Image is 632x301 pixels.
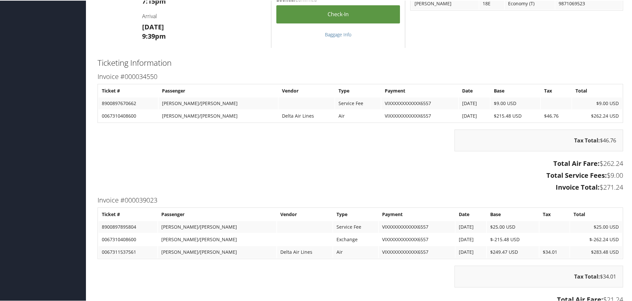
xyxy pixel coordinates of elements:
td: 8900897670662 [99,97,158,109]
h3: Invoice #000039023 [98,195,623,204]
td: $46.76 [541,109,572,121]
td: 0067310408600 [99,109,158,121]
strong: 9:39pm [142,31,166,40]
td: Service Fee [333,220,378,232]
a: Check-in [276,5,400,23]
td: $9.00 USD [491,97,540,109]
td: $34.01 [539,245,570,257]
div: $46.76 [454,129,623,151]
td: $249.47 USD [487,245,539,257]
strong: Total Service Fees: [546,170,607,179]
th: Date [459,84,490,96]
td: Exchange [333,233,378,245]
h4: Arrival [142,12,266,19]
strong: [DATE] [142,22,164,31]
td: Air [335,109,381,121]
td: $25.00 USD [487,220,539,232]
td: Service Fee [335,97,381,109]
th: Tax [541,84,572,96]
th: Ticket # [99,208,157,220]
th: Vendor [279,84,335,96]
td: $9.00 USD [572,97,622,109]
th: Ticket # [99,84,158,96]
strong: Tax Total: [574,136,600,143]
th: Type [335,84,381,96]
td: VIXXXXXXXXXXXX6557 [381,109,458,121]
h3: $262.24 [98,158,623,168]
th: Tax [539,208,570,220]
td: VIXXXXXXXXXXXX6557 [379,233,455,245]
td: [DATE] [455,233,486,245]
th: Type [333,208,378,220]
td: [PERSON_NAME]/[PERSON_NAME] [158,233,276,245]
td: $283.48 USD [570,245,622,257]
th: Passenger [159,84,278,96]
th: Base [491,84,540,96]
td: 8900897895804 [99,220,157,232]
td: $-262.24 USD [570,233,622,245]
h3: $9.00 [98,170,623,179]
td: [DATE] [455,245,486,257]
td: Delta Air Lines [279,109,335,121]
td: $25.00 USD [570,220,622,232]
td: $262.24 USD [572,109,622,121]
td: [DATE] [455,220,486,232]
td: [PERSON_NAME]/[PERSON_NAME] [159,97,278,109]
th: Date [455,208,486,220]
strong: Total Air Fare: [553,158,600,167]
th: Vendor [277,208,333,220]
h3: Invoice #000034550 [98,71,623,81]
td: [PERSON_NAME]/[PERSON_NAME] [158,245,276,257]
th: Base [487,208,539,220]
td: [PERSON_NAME]/[PERSON_NAME] [158,220,276,232]
td: $-215.48 USD [487,233,539,245]
td: $215.48 USD [491,109,540,121]
td: [DATE] [459,97,490,109]
th: Payment [379,208,455,220]
td: 0067311537561 [99,245,157,257]
th: Payment [381,84,458,96]
td: [DATE] [459,109,490,121]
th: Total [572,84,622,96]
td: VIXXXXXXXXXXXX6557 [379,245,455,257]
td: 0067310408600 [99,233,157,245]
strong: Tax Total: [574,272,600,280]
td: Air [333,245,378,257]
td: VIXXXXXXXXXXXX6557 [381,97,458,109]
th: Total [570,208,622,220]
th: Passenger [158,208,276,220]
h3: $271.24 [98,182,623,191]
h2: Ticketing Information [98,56,623,68]
a: Baggage Info [325,31,351,37]
td: [PERSON_NAME]/[PERSON_NAME] [159,109,278,121]
td: VIXXXXXXXXXXXX6557 [379,220,455,232]
td: Delta Air Lines [277,245,333,257]
strong: Invoice Total: [556,182,600,191]
div: $34.01 [454,265,623,287]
